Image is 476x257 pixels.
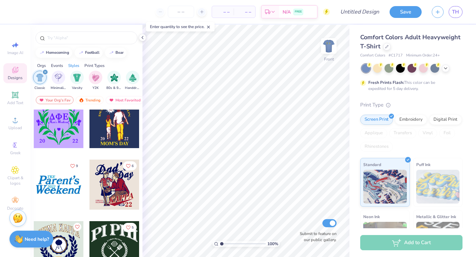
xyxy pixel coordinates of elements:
img: Classic Image [36,74,44,81]
a: TH [449,6,462,18]
img: trend_line.gif [78,51,84,55]
button: homecoming [35,48,72,58]
button: Like [67,161,81,170]
div: Your Org's Fav [36,96,74,104]
div: Most Favorited [106,96,144,104]
div: Screen Print [360,115,393,125]
img: most_fav.gif [109,98,114,102]
span: 5 [132,226,134,229]
span: Varsity [72,86,82,91]
div: Applique [360,128,387,138]
div: filter for Minimalist [51,71,66,91]
input: – – [168,6,194,18]
span: – – [216,8,230,16]
div: filter for Classic [33,71,47,91]
span: # C1717 [389,53,403,59]
div: Orgs [37,63,46,69]
img: Handdrawn Image [129,74,136,81]
span: Designs [8,75,23,80]
strong: Fresh Prints Flash: [368,80,404,85]
span: 9 [76,164,78,168]
button: Like [73,223,81,231]
img: Neon Ink [363,222,407,256]
img: Metallic & Glitter Ink [416,222,460,256]
button: bear [105,48,127,58]
span: Minimum Order: 24 + [406,53,440,59]
div: Foil [439,128,455,138]
button: filter button [89,71,102,91]
div: Front [324,56,334,62]
img: Minimalist Image [55,74,62,81]
img: trend_line.gif [39,51,45,55]
div: Trending [76,96,104,104]
div: filter for Y2K [89,71,102,91]
div: Enter quantity to see the price. [146,22,215,31]
span: Minimalist [51,86,66,91]
div: Events [51,63,63,69]
button: filter button [51,71,66,91]
div: Styles [68,63,79,69]
strong: Need help? [25,236,49,242]
img: Varsity Image [73,74,81,81]
img: Standard [363,170,407,204]
span: TH [452,8,459,16]
div: Digital Print [429,115,462,125]
input: Untitled Design [335,5,385,19]
span: 6 [132,164,134,168]
button: Like [123,161,137,170]
span: Upload [8,125,22,131]
div: Vinyl [418,128,437,138]
span: FREE [295,9,302,14]
input: Try "Alpha" [47,34,133,41]
span: Neon Ink [363,213,380,220]
label: Submit to feature on our public gallery. [296,231,337,243]
span: Clipart & logos [3,175,27,186]
button: football [75,48,103,58]
div: This color can be expedited for 5 day delivery. [368,79,451,92]
span: Y2K [92,86,99,91]
span: Comfort Colors Adult Heavyweight T-Shirt [360,33,460,50]
span: Handdrawn [125,86,140,91]
span: Comfort Colors [360,53,385,59]
button: filter button [33,71,47,91]
img: Y2K Image [92,74,99,81]
button: Save [390,6,422,18]
span: Decorate [7,206,23,211]
img: Front [322,39,336,53]
span: Puff Ink [416,161,430,168]
div: Embroidery [395,115,427,125]
span: N/A [283,8,291,16]
div: homecoming [46,51,69,54]
div: Print Types [84,63,105,69]
div: Rhinestones [360,142,393,152]
img: trend_line.gif [109,51,114,55]
span: Metallic & Glitter Ink [416,213,456,220]
div: bear [115,51,124,54]
span: Add Text [7,100,23,106]
span: – – [238,8,251,16]
span: 80s & 90s [106,86,122,91]
span: Greek [10,150,21,156]
div: Print Type [360,101,462,109]
img: Puff Ink [416,170,460,204]
img: 80s & 90s Image [110,74,118,81]
span: Image AI [7,50,23,55]
div: football [85,51,100,54]
button: filter button [125,71,140,91]
span: 100 % [267,241,278,247]
span: Standard [363,161,381,168]
img: most_fav.gif [39,98,44,102]
div: Transfers [389,128,416,138]
img: trending.gif [79,98,84,102]
button: filter button [70,71,84,91]
button: Like [123,223,137,232]
div: filter for Varsity [70,71,84,91]
span: Classic [34,86,45,91]
div: filter for Handdrawn [125,71,140,91]
div: filter for 80s & 90s [106,71,122,91]
button: filter button [106,71,122,91]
